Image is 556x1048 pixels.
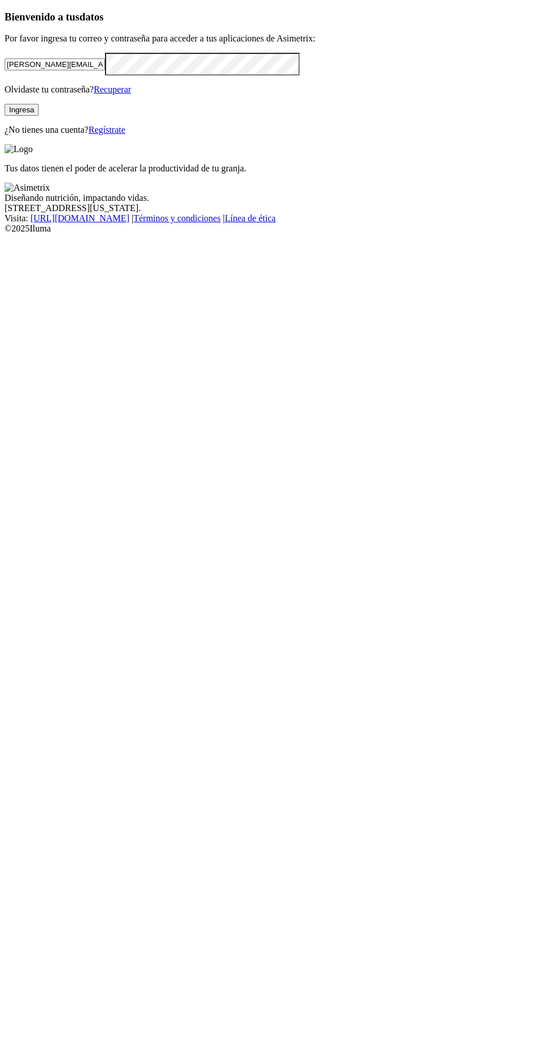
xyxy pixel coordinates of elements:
[5,104,39,116] button: Ingresa
[133,213,221,223] a: Términos y condiciones
[225,213,276,223] a: Línea de ética
[5,33,551,44] p: Por favor ingresa tu correo y contraseña para acceder a tus aplicaciones de Asimetrix:
[5,85,551,95] p: Olvidaste tu contraseña?
[31,213,129,223] a: [URL][DOMAIN_NAME]
[5,213,551,224] div: Visita : | |
[5,11,551,23] h3: Bienvenido a tus
[5,183,50,193] img: Asimetrix
[5,58,105,70] input: Tu correo
[5,203,551,213] div: [STREET_ADDRESS][US_STATE].
[5,193,551,203] div: Diseñando nutrición, impactando vidas.
[5,125,551,135] p: ¿No tienes una cuenta?
[94,85,131,94] a: Recuperar
[5,224,551,234] div: © 2025 Iluma
[89,125,125,134] a: Regístrate
[5,163,551,174] p: Tus datos tienen el poder de acelerar la productividad de tu granja.
[79,11,104,23] span: datos
[5,144,33,154] img: Logo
